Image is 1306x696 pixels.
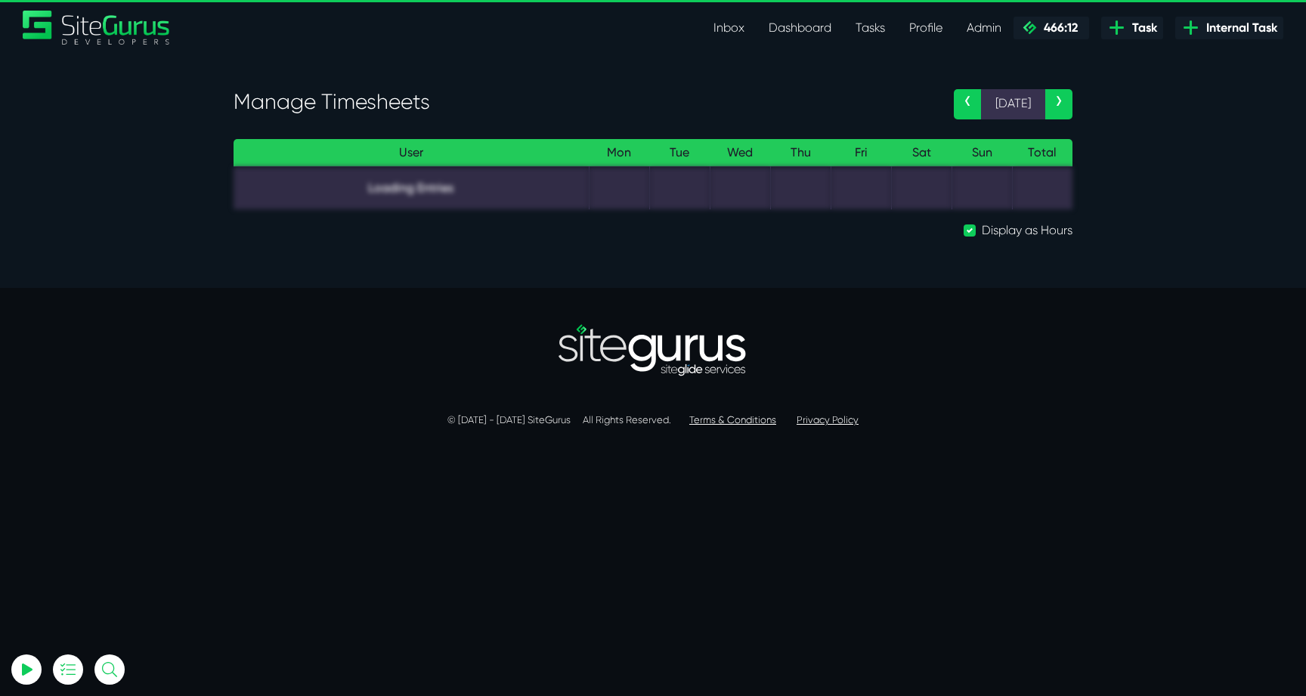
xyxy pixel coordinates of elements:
[797,414,859,425] a: Privacy Policy
[710,139,770,167] th: Wed
[689,414,776,425] a: Terms & Conditions
[234,413,1072,428] p: © [DATE] - [DATE] SiteGurus All Rights Reserved.
[589,139,649,167] th: Mon
[649,139,710,167] th: Tue
[1014,17,1089,39] a: 466:12
[1175,17,1283,39] a: Internal Task
[831,139,891,167] th: Fri
[770,139,831,167] th: Thu
[701,13,757,43] a: Inbox
[23,11,171,45] a: SiteGurus
[982,221,1072,240] label: Display as Hours
[234,166,589,209] td: Loading Entries
[955,13,1014,43] a: Admin
[843,13,897,43] a: Tasks
[757,13,843,43] a: Dashboard
[234,139,589,167] th: User
[952,139,1012,167] th: Sun
[1200,19,1277,37] span: Internal Task
[1012,139,1072,167] th: Total
[897,13,955,43] a: Profile
[1126,19,1157,37] span: Task
[891,139,952,167] th: Sat
[1101,17,1163,39] a: Task
[1045,89,1072,119] a: ›
[1038,20,1078,35] span: 466:12
[981,89,1045,119] span: [DATE]
[234,89,931,115] h3: Manage Timesheets
[954,89,981,119] a: ‹
[23,11,171,45] img: Sitegurus Logo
